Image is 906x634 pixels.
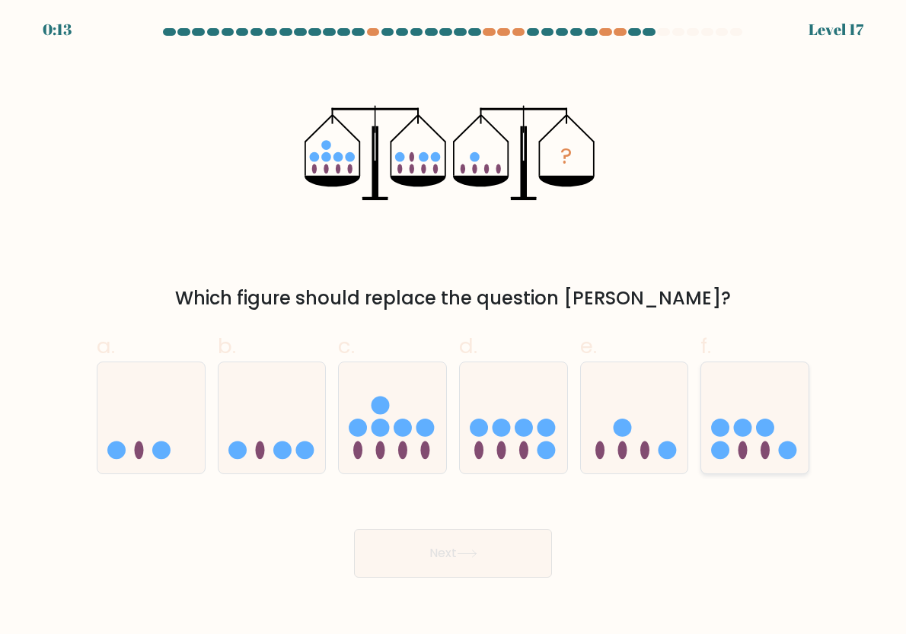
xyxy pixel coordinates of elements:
div: Which figure should replace the question [PERSON_NAME]? [106,285,800,312]
span: e. [580,331,597,361]
div: Level 17 [809,18,863,41]
tspan: ? [560,141,572,172]
div: 0:13 [43,18,72,41]
span: f. [700,331,711,361]
span: a. [97,331,115,361]
button: Next [354,529,552,578]
span: d. [459,331,477,361]
span: c. [338,331,355,361]
span: b. [218,331,236,361]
